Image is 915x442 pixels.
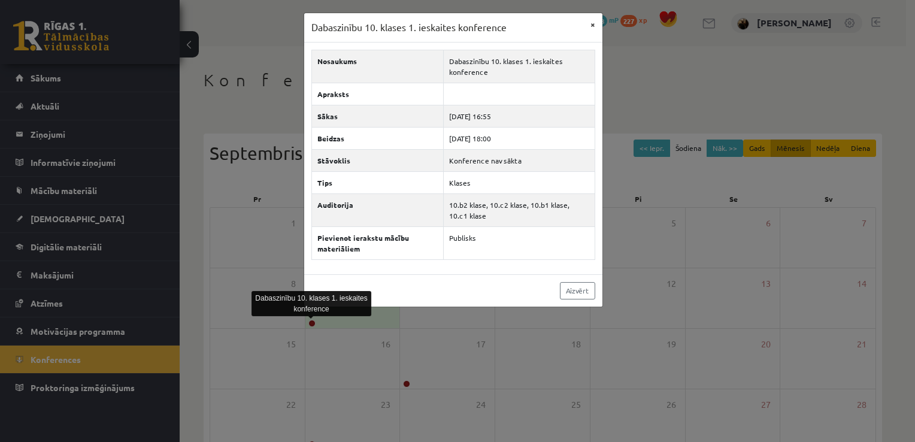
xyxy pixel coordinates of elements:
[311,226,444,259] th: Pievienot ierakstu mācību materiāliem
[444,127,595,149] td: [DATE] 18:00
[311,105,444,127] th: Sākas
[311,50,444,83] th: Nosaukums
[444,149,595,171] td: Konference nav sākta
[311,149,444,171] th: Stāvoklis
[583,13,602,36] button: ×
[444,105,595,127] td: [DATE] 16:55
[311,171,444,193] th: Tips
[444,50,595,83] td: Dabaszinību 10. klases 1. ieskaites konference
[311,127,444,149] th: Beidzas
[444,171,595,193] td: Klases
[252,291,371,316] div: Dabaszinību 10. klases 1. ieskaites konference
[444,193,595,226] td: 10.b2 klase, 10.c2 klase, 10.b1 klase, 10.c1 klase
[444,226,595,259] td: Publisks
[560,282,595,299] a: Aizvērt
[311,20,507,35] h3: Dabaszinību 10. klases 1. ieskaites konference
[311,193,444,226] th: Auditorija
[311,83,444,105] th: Apraksts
